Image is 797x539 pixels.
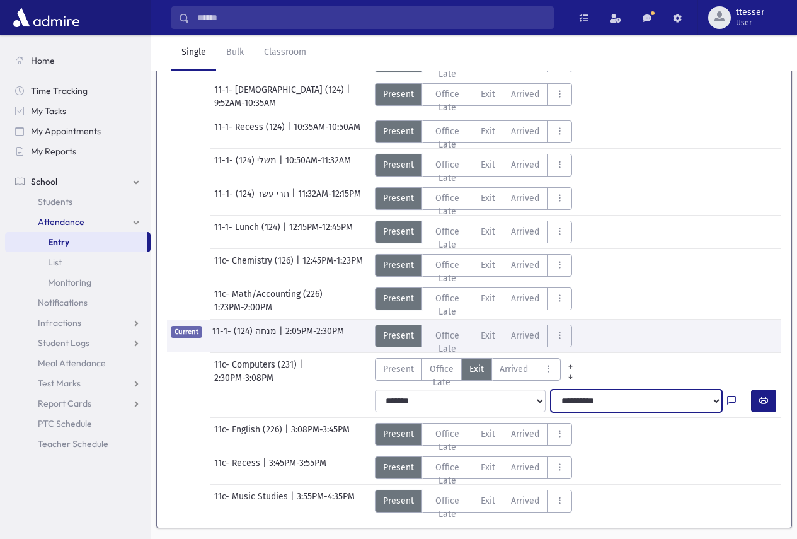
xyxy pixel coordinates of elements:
[430,192,466,218] span: Office Late
[10,5,83,30] img: AdmirePro
[375,187,573,210] div: AttTypes
[375,423,573,446] div: AttTypes
[31,85,88,96] span: Time Tracking
[285,154,351,177] span: 10:50AM-11:32AM
[5,353,151,373] a: Meal Attendance
[291,423,350,446] span: 3:08PM-3:45PM
[383,329,414,342] span: Present
[375,154,573,177] div: AttTypes
[5,434,151,454] a: Teacher Schedule
[214,120,287,143] span: 11-1- Recess (124)
[430,158,466,185] span: Office Late
[383,461,414,474] span: Present
[5,333,151,353] a: Student Logs
[500,362,528,376] span: Arrived
[38,378,81,389] span: Test Marks
[5,81,151,101] a: Time Tracking
[287,120,294,143] span: |
[375,221,573,243] div: AttTypes
[38,216,84,228] span: Attendance
[214,423,285,446] span: 11c- English (226)
[214,358,299,371] span: 11c- Computers (231)
[383,125,414,138] span: Present
[481,258,495,272] span: Exit
[214,96,276,110] span: 9:52AM-10:35AM
[481,329,495,342] span: Exit
[383,362,414,376] span: Present
[214,187,292,210] span: 11-1- תרי עשר (124)
[5,141,151,161] a: My Reports
[511,158,539,171] span: Arrived
[375,325,573,347] div: AttTypes
[383,258,414,272] span: Present
[5,393,151,414] a: Report Cards
[38,418,92,429] span: PTC Schedule
[375,83,573,106] div: AttTypes
[5,252,151,272] a: List
[38,398,91,409] span: Report Cards
[511,225,539,238] span: Arrived
[561,368,580,378] a: All Later
[214,154,279,177] span: 11-1- משלי (124)
[279,325,285,347] span: |
[481,427,495,441] span: Exit
[5,313,151,333] a: Infractions
[430,292,466,318] span: Office Late
[375,254,573,277] div: AttTypes
[430,461,466,487] span: Office Late
[561,358,580,368] a: All Prior
[38,357,106,369] span: Meal Attendance
[212,325,279,347] span: 11-1- מנחה (124)
[375,287,573,310] div: AttTypes
[214,301,272,314] span: 1:23PM-2:00PM
[511,88,539,101] span: Arrived
[214,490,290,513] span: 11c- Music Studies
[214,287,325,301] span: 11c- Math/Accounting (226)
[383,192,414,205] span: Present
[736,18,764,28] span: User
[383,88,414,101] span: Present
[292,187,298,210] span: |
[297,490,355,513] span: 3:55PM-4:35PM
[375,490,573,513] div: AttTypes
[430,362,454,389] span: Office Late
[5,373,151,393] a: Test Marks
[31,55,55,66] span: Home
[511,494,539,507] span: Arrived
[263,456,269,479] span: |
[214,83,347,96] span: 11-1- [DEMOGRAPHIC_DATA] (124)
[48,277,91,288] span: Monitoring
[216,35,254,71] a: Bulk
[5,50,151,71] a: Home
[254,35,316,71] a: Classroom
[302,254,363,277] span: 12:45PM-1:23PM
[48,236,69,248] span: Entry
[31,176,57,187] span: School
[481,158,495,171] span: Exit
[430,494,466,521] span: Office Late
[481,192,495,205] span: Exit
[285,325,344,347] span: 2:05PM-2:30PM
[48,257,62,268] span: List
[383,158,414,171] span: Present
[298,187,361,210] span: 11:32AM-12:15PM
[430,88,466,114] span: Office Late
[5,101,151,121] a: My Tasks
[294,120,360,143] span: 10:35AM-10:50AM
[190,6,553,29] input: Search
[5,272,151,293] a: Monitoring
[5,232,147,252] a: Entry
[38,438,108,449] span: Teacher Schedule
[5,192,151,212] a: Students
[481,292,495,305] span: Exit
[31,105,66,117] span: My Tasks
[299,358,306,371] span: |
[736,8,764,18] span: ttesser
[469,362,484,376] span: Exit
[269,456,326,479] span: 3:45PM-3:55PM
[289,221,353,243] span: 12:15PM-12:45PM
[511,329,539,342] span: Arrived
[511,192,539,205] span: Arrived
[511,427,539,441] span: Arrived
[279,154,285,177] span: |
